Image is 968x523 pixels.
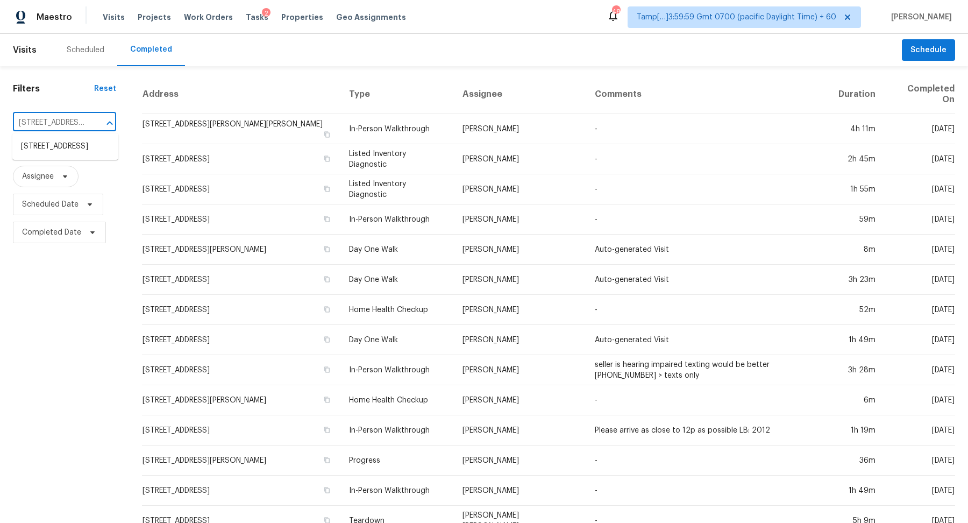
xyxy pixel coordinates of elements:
[884,385,955,415] td: [DATE]
[22,199,79,210] span: Scheduled Date
[830,144,884,174] td: 2h 45m
[454,385,586,415] td: [PERSON_NAME]
[340,325,454,355] td: Day One Walk
[884,415,955,446] td: [DATE]
[830,446,884,476] td: 36m
[454,446,586,476] td: [PERSON_NAME]
[454,265,586,295] td: [PERSON_NAME]
[142,144,340,174] td: [STREET_ADDRESS]
[586,415,830,446] td: Please arrive as close to 12p as possible LB: 2012
[884,355,955,385] td: [DATE]
[184,12,233,23] span: Work Orders
[102,116,117,131] button: Close
[454,114,586,144] td: [PERSON_NAME]
[67,45,104,55] div: Scheduled
[586,174,830,204] td: -
[830,415,884,446] td: 1h 19m
[142,174,340,204] td: [STREET_ADDRESS]
[322,130,332,139] button: Copy Address
[830,295,884,325] td: 52m
[830,325,884,355] td: 1h 49m
[884,265,955,295] td: [DATE]
[586,204,830,235] td: -
[281,12,323,23] span: Properties
[13,83,94,94] h1: Filters
[586,355,830,385] td: seller is hearing impaired texting would be better [PHONE_NUMBER] > texts only
[884,204,955,235] td: [DATE]
[94,83,116,94] div: Reset
[586,75,830,114] th: Comments
[138,12,171,23] span: Projects
[103,12,125,23] span: Visits
[322,274,332,284] button: Copy Address
[586,446,830,476] td: -
[454,476,586,506] td: [PERSON_NAME]
[13,115,86,131] input: Search for an address...
[884,235,955,265] td: [DATE]
[454,295,586,325] td: [PERSON_NAME]
[884,144,955,174] td: [DATE]
[340,295,454,325] td: Home Health Checkup
[142,204,340,235] td: [STREET_ADDRESS]
[13,38,37,62] span: Visits
[340,355,454,385] td: In-Person Walkthrough
[454,144,586,174] td: [PERSON_NAME]
[454,204,586,235] td: [PERSON_NAME]
[142,295,340,325] td: [STREET_ADDRESS]
[637,12,836,23] span: Tamp[…]3:59:59 Gmt 0700 (pacific Daylight Time) + 60
[142,446,340,476] td: [STREET_ADDRESS][PERSON_NAME]
[454,355,586,385] td: [PERSON_NAME]
[454,235,586,265] td: [PERSON_NAME]
[322,184,332,194] button: Copy Address
[454,174,586,204] td: [PERSON_NAME]
[586,476,830,506] td: -
[22,171,54,182] span: Assignee
[322,154,332,164] button: Copy Address
[586,144,830,174] td: -
[830,75,884,114] th: Duration
[586,235,830,265] td: Auto-generated Visit
[142,114,340,144] td: [STREET_ADDRESS][PERSON_NAME][PERSON_NAME]
[340,476,454,506] td: In-Person Walkthrough
[884,325,955,355] td: [DATE]
[142,476,340,506] td: [STREET_ADDRESS]
[884,295,955,325] td: [DATE]
[340,144,454,174] td: Listed Inventory Diagnostic
[830,204,884,235] td: 59m
[340,174,454,204] td: Listed Inventory Diagnostic
[586,295,830,325] td: -
[322,244,332,254] button: Copy Address
[142,385,340,415] td: [STREET_ADDRESS][PERSON_NAME]
[910,44,946,57] span: Schedule
[142,355,340,385] td: [STREET_ADDRESS]
[340,204,454,235] td: In-Person Walkthrough
[262,8,271,19] div: 2
[322,395,332,405] button: Copy Address
[322,335,332,344] button: Copy Address
[22,227,81,238] span: Completed Date
[340,446,454,476] td: Progress
[142,265,340,295] td: [STREET_ADDRESS]
[340,265,454,295] td: Day One Walk
[830,114,884,144] td: 4h 11m
[322,425,332,435] button: Copy Address
[586,385,830,415] td: -
[336,12,406,23] span: Geo Assignments
[586,325,830,355] td: Auto-generated Visit
[322,305,332,314] button: Copy Address
[830,265,884,295] td: 3h 23m
[340,75,454,114] th: Type
[884,114,955,144] td: [DATE]
[454,75,586,114] th: Assignee
[142,325,340,355] td: [STREET_ADDRESS]
[612,6,620,17] div: 481
[340,114,454,144] td: In-Person Walkthrough
[340,415,454,446] td: In-Person Walkthrough
[340,385,454,415] td: Home Health Checkup
[830,385,884,415] td: 6m
[830,476,884,506] td: 1h 49m
[142,415,340,446] td: [STREET_ADDRESS]
[884,446,955,476] td: [DATE]
[884,174,955,204] td: [DATE]
[887,12,952,23] span: [PERSON_NAME]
